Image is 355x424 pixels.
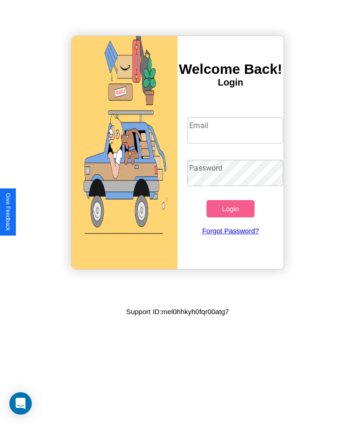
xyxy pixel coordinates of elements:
[9,392,32,415] div: Open Intercom Messenger
[126,305,229,318] p: Support ID: mel0hhkyh0fqr00atg7
[177,61,284,77] h3: Welcome Back!
[206,200,254,217] button: Login
[183,217,278,244] a: Forgot Password?
[177,77,284,88] h4: Login
[71,36,177,269] img: gif
[5,193,11,231] div: Give Feedback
